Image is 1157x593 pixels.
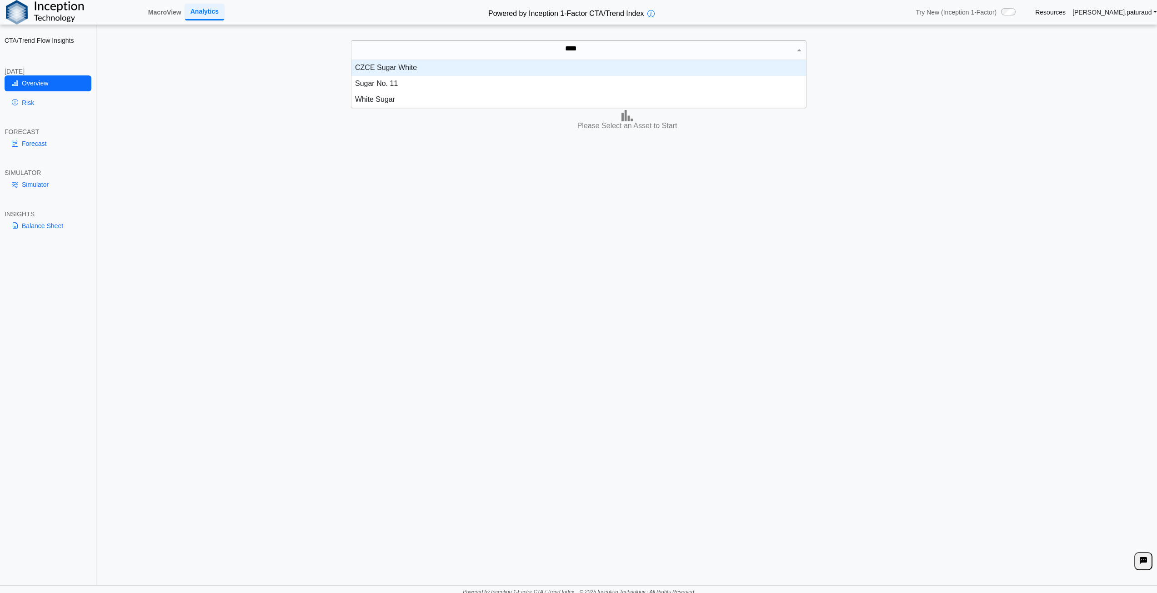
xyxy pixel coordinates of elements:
div: SIMULATOR [5,169,91,177]
div: [DATE] [5,67,91,75]
h2: CTA/Trend Flow Insights [5,36,91,45]
a: Balance Sheet [5,218,91,234]
a: Overview [5,75,91,91]
a: MacroView [145,5,185,20]
h3: Please Select an Asset to Start [100,121,1155,131]
a: [PERSON_NAME].paturaud [1072,8,1157,16]
div: FORECAST [5,128,91,136]
span: Try New (Inception 1-Factor) [916,8,997,16]
div: CZCE Sugar White [351,60,806,76]
img: bar-chart.png [621,110,633,121]
div: INSIGHTS [5,210,91,218]
a: Risk [5,95,91,110]
a: Simulator [5,177,91,192]
a: Resources [1035,8,1066,16]
div: Sugar No. 11 [351,76,806,92]
a: Forecast [5,136,91,151]
a: Analytics [185,4,224,20]
div: White Sugar [351,92,806,108]
h2: Powered by Inception 1-Factor CTA/Trend Index [485,5,647,19]
div: grid [351,60,806,108]
h5: Positioning data updated at previous day close; Price and Flow estimates updated intraday (15-min... [103,86,1152,92]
